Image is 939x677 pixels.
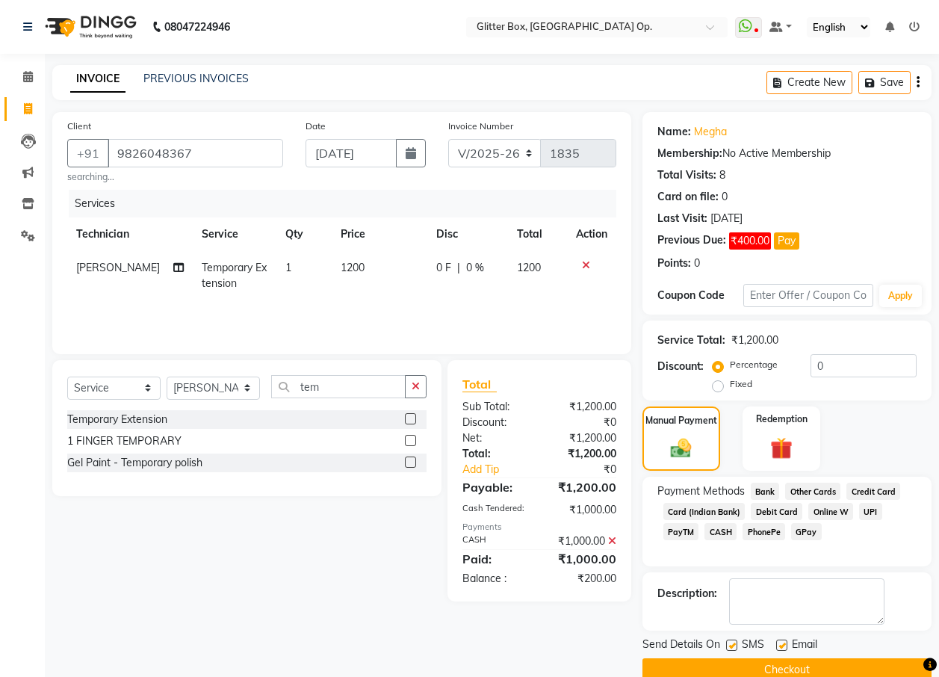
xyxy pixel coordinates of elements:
[285,261,291,274] span: 1
[448,120,513,133] label: Invoice Number
[657,359,704,374] div: Discount:
[276,217,332,251] th: Qty
[731,333,778,348] div: ₹1,200.00
[427,217,507,251] th: Disc
[38,6,140,48] img: logo
[657,124,691,140] div: Name:
[791,523,822,540] span: GPay
[451,534,539,549] div: CASH
[76,261,160,274] span: [PERSON_NAME]
[808,503,853,520] span: Online W
[332,217,428,251] th: Price
[657,256,691,271] div: Points:
[539,399,627,415] div: ₹1,200.00
[517,261,541,274] span: 1200
[539,550,627,568] div: ₹1,000.00
[451,502,539,518] div: Cash Tendered:
[69,190,627,217] div: Services
[451,430,539,446] div: Net:
[763,435,799,463] img: _gift.svg
[67,455,202,471] div: Gel Paint - Temporary polish
[108,139,283,167] input: Search by Name/Mobile/Email/Code
[457,260,460,276] span: |
[271,375,406,398] input: Search or Scan
[462,521,616,534] div: Payments
[879,285,922,307] button: Apply
[567,217,616,251] th: Action
[657,288,744,303] div: Coupon Code
[663,503,746,520] span: Card (Indian Bank)
[743,523,785,540] span: PhonePe
[539,571,627,587] div: ₹200.00
[642,637,720,655] span: Send Details On
[742,637,764,655] span: SMS
[751,483,780,500] span: Bank
[846,483,900,500] span: Credit Card
[657,333,725,348] div: Service Total:
[657,189,719,205] div: Card on file:
[694,124,727,140] a: Megha
[859,503,882,520] span: UPI
[710,211,743,226] div: [DATE]
[657,146,722,161] div: Membership:
[785,483,840,500] span: Other Cards
[719,167,725,183] div: 8
[730,358,778,371] label: Percentage
[508,217,567,251] th: Total
[663,523,699,540] span: PayTM
[729,232,771,250] span: ₹400.00
[792,637,817,655] span: Email
[67,412,167,427] div: Temporary Extension
[539,415,627,430] div: ₹0
[539,478,627,496] div: ₹1,200.00
[451,415,539,430] div: Discount:
[67,120,91,133] label: Client
[657,483,745,499] span: Payment Methods
[657,232,726,250] div: Previous Due:
[341,261,365,274] span: 1200
[164,6,230,48] b: 08047224946
[657,586,717,602] div: Description:
[694,256,700,271] div: 0
[657,146,917,161] div: No Active Membership
[451,399,539,415] div: Sub Total:
[70,66,125,93] a: INVOICE
[451,478,539,496] div: Payable:
[730,377,752,391] label: Fixed
[466,260,484,276] span: 0 %
[539,534,627,549] div: ₹1,000.00
[451,446,539,462] div: Total:
[539,430,627,446] div: ₹1,200.00
[67,217,193,251] th: Technician
[664,436,698,460] img: _cash.svg
[306,120,326,133] label: Date
[202,261,267,290] span: Temporary Extension
[451,571,539,587] div: Balance :
[743,284,873,307] input: Enter Offer / Coupon Code
[539,446,627,462] div: ₹1,200.00
[554,462,627,477] div: ₹0
[143,72,249,85] a: PREVIOUS INVOICES
[645,414,717,427] label: Manual Payment
[451,462,554,477] a: Add Tip
[774,232,799,250] button: Pay
[436,260,451,276] span: 0 F
[704,523,737,540] span: CASH
[462,377,497,392] span: Total
[539,502,627,518] div: ₹1,000.00
[67,170,283,184] small: searching...
[657,167,716,183] div: Total Visits:
[766,71,852,94] button: Create New
[193,217,276,251] th: Service
[67,433,182,449] div: 1 FINGER TEMPORARY
[67,139,109,167] button: +91
[858,71,911,94] button: Save
[722,189,728,205] div: 0
[451,550,539,568] div: Paid:
[751,503,802,520] span: Debit Card
[756,412,808,426] label: Redemption
[657,211,707,226] div: Last Visit:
